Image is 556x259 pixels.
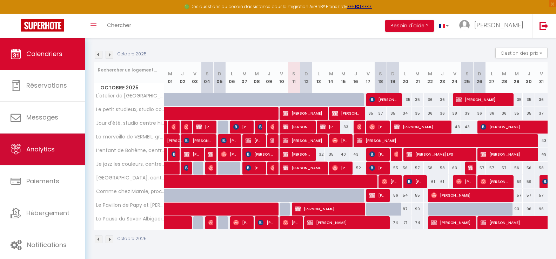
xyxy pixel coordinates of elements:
[206,70,209,77] abbr: S
[510,162,523,175] div: 56
[387,162,399,175] div: 55
[283,216,299,229] span: [PERSON_NAME]
[385,20,434,32] button: Besoin d'aide ?
[196,120,213,134] span: [PERSON_NAME]
[399,189,411,202] div: 54
[540,70,543,77] abbr: V
[468,161,473,175] span: [PERSON_NAME]
[456,93,509,106] span: [PERSON_NAME]
[362,62,374,93] th: 17
[399,107,411,120] div: 34
[176,62,189,93] th: 02
[233,120,250,134] span: [PERSON_NAME]
[407,148,472,161] span: [PERSON_NAME] LPS
[515,70,519,77] abbr: M
[411,203,424,216] div: 90
[280,70,283,77] abbr: V
[208,161,213,175] span: [PERSON_NAME]
[523,162,535,175] div: 56
[168,70,172,77] abbr: M
[374,62,387,93] th: 18
[347,4,372,9] a: >>> ICI <<<<
[528,70,530,77] abbr: J
[459,20,470,30] img: ...
[270,120,275,134] span: [PERSON_NAME]
[399,203,411,216] div: 87
[404,70,406,77] abbr: L
[399,93,411,106] div: 35
[411,62,424,93] th: 21
[164,62,176,93] th: 01
[283,148,312,161] span: [PERSON_NAME]
[379,70,382,77] abbr: S
[102,14,136,38] a: Chercher
[218,70,221,77] abbr: D
[164,134,176,148] a: [PERSON_NAME] 2
[411,93,424,106] div: 35
[449,62,461,93] th: 24
[431,216,472,229] span: [PERSON_NAME]
[94,83,164,93] span: Octobre 2025
[246,134,262,147] span: [PERSON_NAME] 2
[349,148,362,161] div: 43
[172,120,176,134] span: [PERSON_NAME]
[449,162,461,175] div: 63
[498,62,510,93] th: 28
[349,62,362,93] th: 16
[221,148,237,161] span: [PERSON_NAME]
[313,62,325,93] th: 13
[184,161,188,175] span: [PERSON_NAME]
[454,14,532,38] a: ... [PERSON_NAME]
[535,134,548,147] div: 43
[268,70,270,77] abbr: J
[26,49,62,58] span: Calendriers
[369,161,386,175] span: [PERSON_NAME]
[387,107,399,120] div: 35
[329,70,333,77] abbr: M
[540,21,548,30] img: logout
[491,70,493,77] abbr: L
[453,70,456,77] abbr: V
[478,70,481,77] abbr: D
[270,161,275,175] span: 琨 宋
[214,62,226,93] th: 05
[399,216,411,229] div: 71
[242,70,247,77] abbr: M
[95,148,165,153] span: L’enfant de Bohème, centre historique [GEOGRAPHIC_DATA]
[238,62,250,93] th: 07
[95,189,165,194] span: Comme chez Mamie, proche centre [GEOGRAPHIC_DATA]
[283,120,312,134] span: [PERSON_NAME]
[26,209,69,217] span: Hébergement
[424,107,436,120] div: 36
[481,148,534,161] span: [PERSON_NAME]
[424,162,436,175] div: 58
[164,121,168,134] a: [PERSON_NAME]
[485,62,498,93] th: 27
[354,70,357,77] abbr: J
[95,121,165,126] span: Jour d'été, studio centre historique [GEOGRAPHIC_DATA]
[226,62,238,93] th: 06
[399,162,411,175] div: 56
[184,148,200,161] span: [PERSON_NAME]
[461,62,473,93] th: 25
[424,93,436,106] div: 36
[233,216,250,229] span: [PERSON_NAME]
[341,70,346,77] abbr: M
[428,70,432,77] abbr: M
[535,189,548,202] div: 57
[523,107,535,120] div: 35
[283,134,324,147] span: [PERSON_NAME]
[369,120,386,134] span: [PERSON_NAME]
[495,48,548,58] button: Gestion des prix
[95,203,165,208] span: Le Pavillon de Papy et [PERSON_NAME] – [GEOGRAPHIC_DATA] et quiétude à deux pas du centre d’[GEOG...
[275,62,288,93] th: 10
[510,62,523,93] th: 29
[189,62,201,93] th: 03
[523,189,535,202] div: 57
[411,107,424,120] div: 35
[95,162,165,167] span: Je jazz les couleurs, centre historique ALBI
[461,107,473,120] div: 39
[208,148,213,161] span: [PERSON_NAME]
[295,202,361,216] span: [PERSON_NAME]
[246,161,262,175] span: [PERSON_NAME]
